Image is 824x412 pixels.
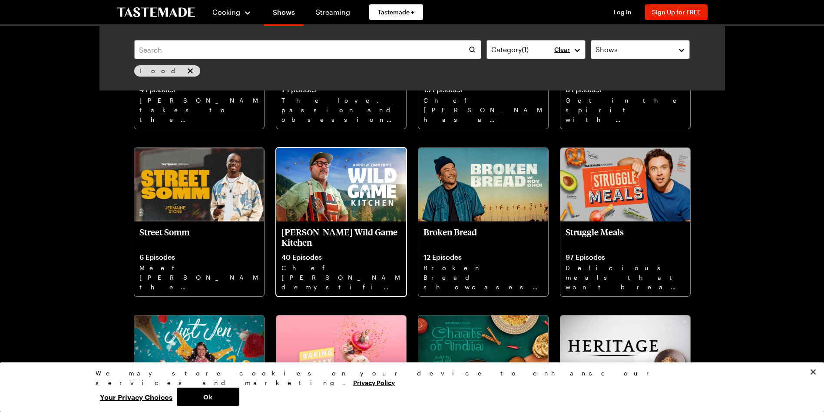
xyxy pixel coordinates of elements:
a: Street SommStreet Somm6 EpisodesMeet [PERSON_NAME], the Street Somm. He's on a mission to prove t... [134,148,264,296]
button: Close [804,362,823,382]
p: 97 Episodes [566,253,685,261]
a: More information about your privacy, opens in a new tab [353,378,395,386]
p: [PERSON_NAME] Wild Game Kitchen [281,227,401,248]
p: Street Somm [139,227,259,248]
p: 6 Episodes [139,253,259,261]
a: Shows [264,2,304,26]
div: Privacy [96,368,721,406]
div: We may store cookies on your device to enhance our services and marketing. [96,368,721,388]
button: Category(1) [486,40,586,59]
div: Category ( 1 ) [491,44,568,55]
span: Tastemade + [378,8,414,17]
p: Struggle Meals [566,227,685,248]
img: Broken Bread [418,148,548,221]
button: Ok [177,388,239,406]
img: Heritage [560,315,690,389]
button: Cooking [212,2,252,23]
p: The love, passion and obsession of pizza [281,96,401,124]
p: Get in the spirit with [PERSON_NAME] as he cooks up a good time with celebrity guests! [566,96,685,124]
button: Clear Category filter [554,46,570,54]
span: Cooking [212,8,240,16]
p: [PERSON_NAME] takes to the streets of [GEOGRAPHIC_DATA] to embark on a culinary exploration of it... [139,96,259,124]
p: Clear [554,46,570,54]
img: Struggle Meals [560,148,690,221]
p: Delicious meals that won't break the bank. [566,263,685,291]
a: Broken BreadBroken Bread12 EpisodesBroken Bread showcases people making a difference in their com... [418,148,548,296]
p: Chef [PERSON_NAME] has a secret to share; if you’re just eating at restaurants, you might be miss... [424,96,543,124]
button: Sign Up for FREE [645,4,708,20]
a: Andrew Zimmern's Wild Game Kitchen[PERSON_NAME] Wild Game Kitchen40 EpisodesChef [PERSON_NAME] de... [276,148,406,296]
button: Log In [605,8,640,17]
p: 12 Episodes [424,253,543,261]
img: Andrew Zimmern's Wild Game Kitchen [276,148,406,221]
span: Shows [596,44,618,55]
p: Chef [PERSON_NAME] demystifies sourcing wild game and cooking gourmet food over an open fire. [281,263,401,291]
p: Broken Bread showcases people making a difference in their communities through food. [424,263,543,291]
a: Struggle MealsStruggle Meals97 EpisodesDelicious meals that won't break the bank. [560,148,690,296]
button: Your Privacy Choices [96,388,177,406]
button: Shows [591,40,690,59]
span: Sign Up for FREE [652,8,701,16]
img: Just Jen [134,315,264,389]
img: Baking it Easy [276,315,406,389]
a: Tastemade + [369,4,423,20]
p: 40 Episodes [281,253,401,261]
p: Meet [PERSON_NAME], the Street Somm. He's on a mission to prove there's no one "right" way to pai... [139,263,259,291]
p: Broken Bread [424,227,543,248]
input: Search [134,40,481,59]
button: remove Food [185,66,195,76]
a: To Tastemade Home Page [117,7,195,17]
img: Street Somm [134,148,264,221]
img: Chaats of India [418,315,548,389]
span: Food [139,66,184,76]
span: Log In [613,8,632,16]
